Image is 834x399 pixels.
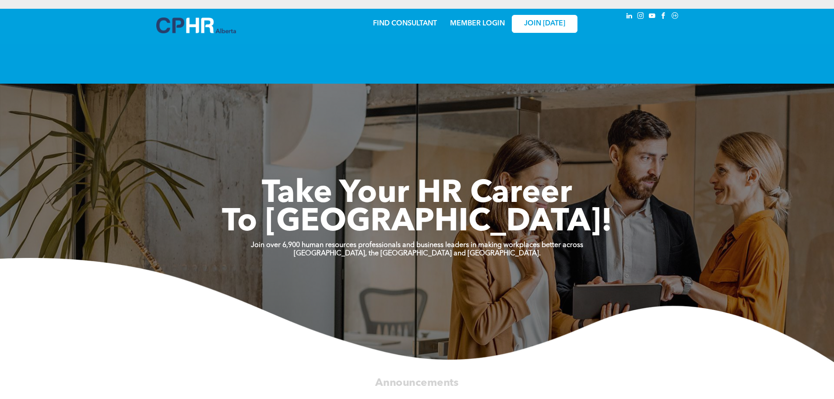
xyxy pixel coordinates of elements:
a: MEMBER LOGIN [450,20,505,27]
a: JOIN [DATE] [512,15,577,33]
span: Announcements [375,378,458,388]
span: JOIN [DATE] [524,20,565,28]
span: Take Your HR Career [262,178,572,210]
strong: Join over 6,900 human resources professionals and business leaders in making workplaces better ac... [251,242,583,249]
a: Social network [670,11,680,23]
span: To [GEOGRAPHIC_DATA]! [222,207,612,238]
a: linkedin [625,11,634,23]
a: instagram [636,11,646,23]
a: youtube [647,11,657,23]
strong: [GEOGRAPHIC_DATA], the [GEOGRAPHIC_DATA] and [GEOGRAPHIC_DATA]. [294,250,541,257]
a: facebook [659,11,669,23]
a: FIND CONSULTANT [373,20,437,27]
img: A blue and white logo for cp alberta [156,18,236,33]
